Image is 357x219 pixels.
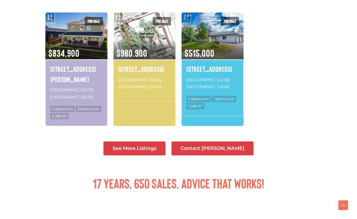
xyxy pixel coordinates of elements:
span: 3 Bathroom [76,106,101,112]
img: 7223-7225 7TH AVENUE, Whitehorse, Yukon [113,12,175,60]
span: For sale [153,17,171,25]
span: $980,900 [113,39,175,59]
sup: 2 [201,103,203,107]
sup: 2 [65,114,67,117]
a: [STREET_ADDRESS] [118,64,171,74]
span: 2 Bedroom [186,96,211,102]
span: For sale [85,17,103,25]
span: 1 Bathroom [211,96,236,102]
img: 208 LUELLA LANE, Whitehorse, Yukon [45,12,107,60]
h2: 17 Years, 650 Sales, Advice That Works! [48,177,309,190]
span: $834,900 [45,39,107,59]
span: $515,000 [182,39,244,59]
a: Contact [PERSON_NAME] [172,141,254,155]
span: 4 Bedroom [50,106,75,112]
a: [STREET_ADDRESS][PERSON_NAME] [50,64,103,84]
a: [STREET_ADDRESS] [186,64,239,74]
span: For sale [221,17,239,25]
span: 1,080 ft [186,103,205,109]
p: [GEOGRAPHIC_DATA], [GEOGRAPHIC_DATA] [50,86,103,101]
span: 2,260 ft [50,113,69,119]
span: See More Listings [113,146,156,151]
span: Contact [PERSON_NAME] [181,146,244,151]
img: 1-30 NORMANDY ROAD, Whitehorse, Yukon [182,12,244,60]
p: [GEOGRAPHIC_DATA], [GEOGRAPHIC_DATA] [118,76,171,91]
a: See More Listings [103,141,165,155]
p: [GEOGRAPHIC_DATA], [GEOGRAPHIC_DATA] [186,76,239,91]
